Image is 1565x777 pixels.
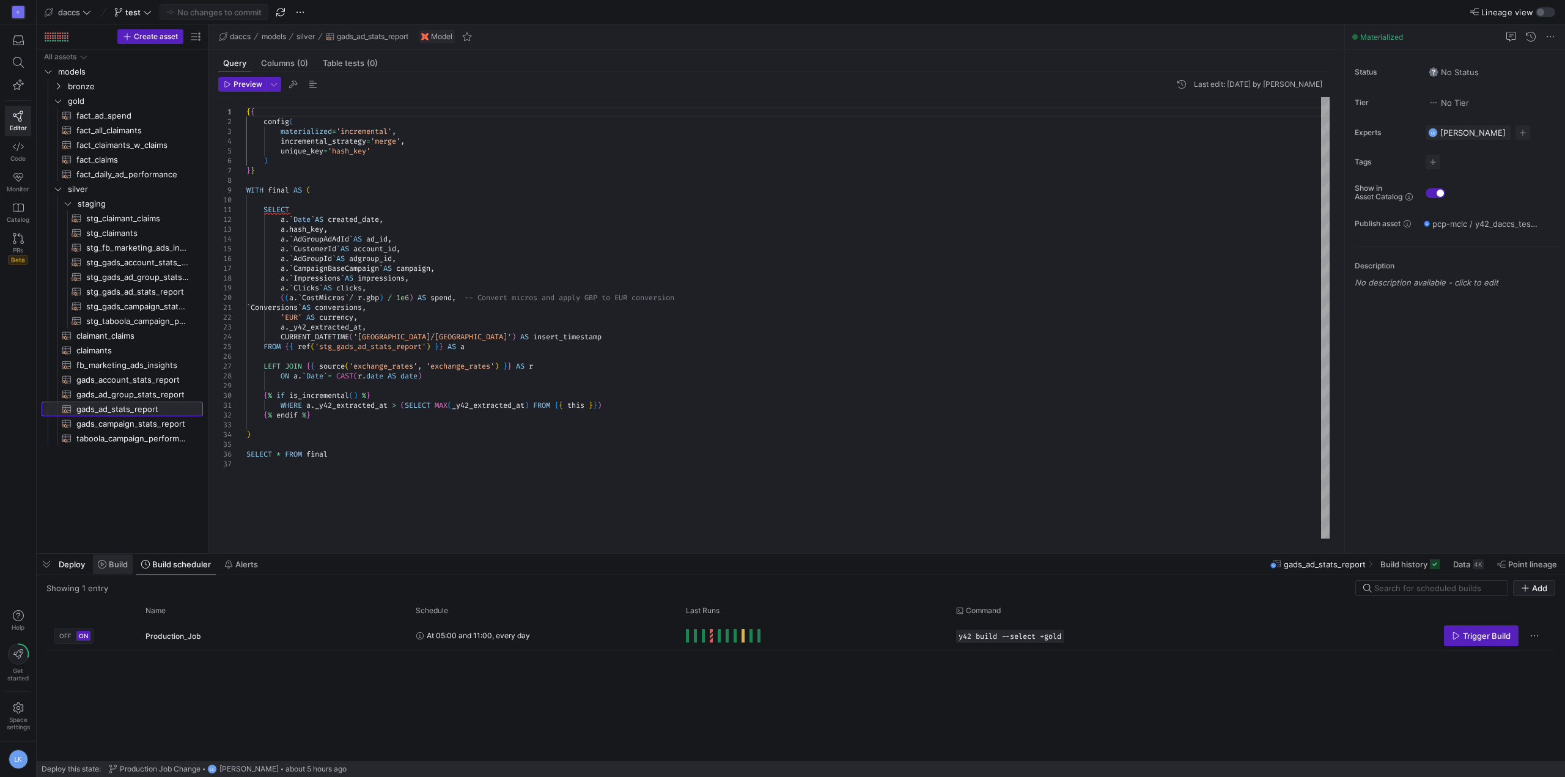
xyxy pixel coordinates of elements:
[336,127,392,136] span: 'incremental'
[12,6,24,18] div: D
[345,273,353,283] span: AS
[218,273,232,283] div: 18
[388,234,392,244] span: ,
[42,299,203,314] div: Press SPACE to select this row.
[42,299,203,314] a: stg_gads_campaign_stats_report​​​​​​​​​​
[1355,158,1416,166] span: Tags
[78,197,201,211] span: staging
[370,136,400,146] span: 'merge'
[296,32,315,41] span: silver
[1508,559,1557,569] span: Point lineage
[1429,98,1469,108] span: No Tier
[297,59,308,67] span: (0)
[281,283,285,293] span: a
[315,215,323,224] span: AS
[42,152,203,167] a: fact_claims​​​​​​​​​​
[42,152,203,167] div: Press SPACE to select this row.
[218,293,232,303] div: 20
[218,205,232,215] div: 11
[392,254,396,263] span: ,
[285,254,289,263] span: .
[281,136,366,146] span: incremental_strategy
[218,254,232,263] div: 16
[42,284,203,299] div: Press SPACE to select this row.
[396,244,400,254] span: ,
[1453,559,1470,569] span: Data
[218,215,232,224] div: 12
[379,263,383,273] span: `
[76,153,189,167] span: fact_claims​​​​​​​​​​
[58,7,80,17] span: daccs
[332,254,336,263] span: `
[289,283,293,293] span: `
[281,263,285,273] span: a
[1360,32,1403,42] span: Materialized
[251,303,298,312] span: Conversions
[336,244,341,254] span: `
[42,138,203,152] a: fact_claimants_w_claims​​​​​​​​​​
[293,293,298,303] span: .
[362,322,366,332] span: ,
[218,332,232,342] div: 24
[218,127,232,136] div: 3
[396,293,409,303] span: 1e6
[1429,67,1438,77] img: No status
[1355,98,1416,107] span: Tier
[218,312,232,322] div: 22
[409,293,413,303] span: )
[7,185,29,193] span: Monitor
[281,254,285,263] span: a
[42,343,203,358] a: claimants​​​​​​​​​​
[1426,95,1472,111] button: No tierNo Tier
[1473,559,1484,569] div: 4K
[323,59,378,67] span: Table tests
[281,244,285,254] span: a
[86,212,189,226] span: stg_claimant_claims​​​​​​​​​​
[1194,80,1322,89] div: Last edit: [DATE] by [PERSON_NAME]
[111,4,155,20] button: test
[76,344,189,358] span: claimants​​​​​​​​​​
[42,255,203,270] a: stg_gads_account_stats_report​​​​​​​​​​
[219,765,279,773] span: [PERSON_NAME]
[42,196,203,211] div: Press SPACE to select this row.
[261,59,308,67] span: Columns
[218,136,232,146] div: 4
[86,241,189,255] span: stg_fb_marketing_ads_insights​​​​​​​​​​
[285,215,289,224] span: .
[1375,554,1445,575] button: Build history
[76,123,189,138] span: fact_all_claimants​​​​​​​​​​
[281,146,323,156] span: unique_key
[293,254,332,263] span: AdGroupId
[336,254,345,263] span: AS
[293,185,302,195] span: AS
[298,293,302,303] span: `
[5,2,31,23] a: D
[285,293,289,303] span: (
[42,182,203,196] div: Press SPACE to select this row.
[285,234,289,244] span: .
[42,387,203,402] a: gads_ad_group_stats_report​​​​​​​​​​
[42,108,203,123] a: fact_ad_spend​​​​​​​​​​
[1355,262,1560,270] p: Description
[76,417,189,431] span: gads_campaign_stats_report​​​​​​​​​​
[341,244,349,254] span: AS
[281,127,332,136] span: materialized
[366,136,370,146] span: =
[44,53,76,61] div: All assets
[42,270,203,284] a: stg_gads_ad_group_stats_report​​​​​​​​​​
[86,226,189,240] span: stg_claimants​​​​​​​​​​
[268,185,289,195] span: final
[42,255,203,270] div: Press SPACE to select this row.
[311,215,315,224] span: `
[5,167,31,197] a: Monitor
[76,168,189,182] span: fact_daily_ad_performance​​​​​​​​​​
[117,29,183,44] button: Create asset
[293,263,379,273] span: CampaignBaseCampaign
[251,166,255,175] span: }
[42,240,203,255] a: stg_fb_marketing_ads_insights​​​​​​​​​​
[319,283,323,293] span: `
[76,432,189,446] span: taboola_campaign_performance​​​​​​​​​​
[7,716,30,731] span: Space settings
[218,234,232,244] div: 14
[358,273,405,283] span: impressions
